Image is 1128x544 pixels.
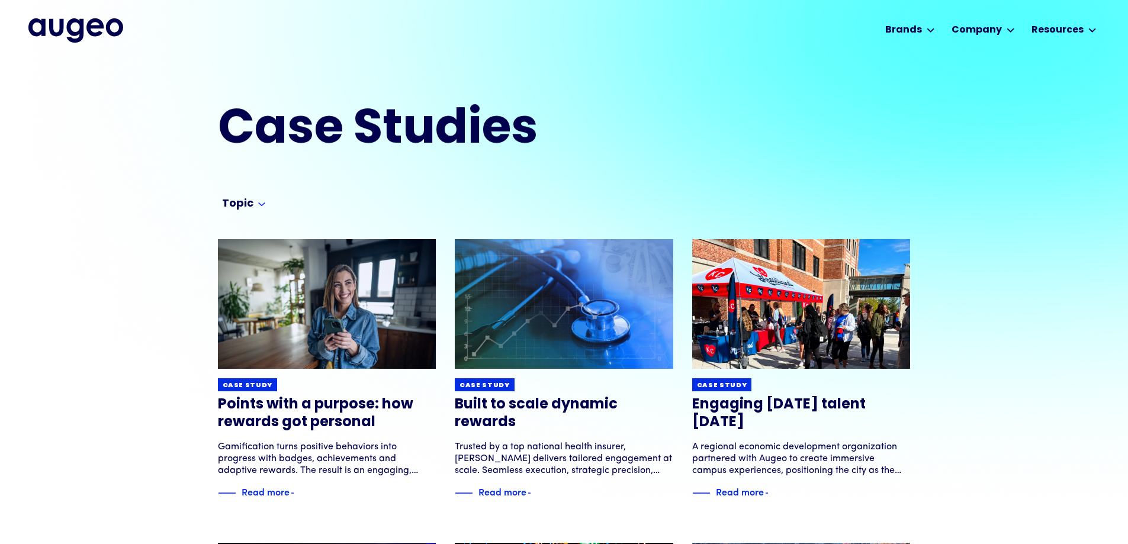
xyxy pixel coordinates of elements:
h2: Case Studies [218,107,625,154]
div: Topic [222,197,253,211]
div: Case study [697,381,747,390]
a: Case studyEngaging [DATE] talent [DATE]A regional economic development organization partnered wit... [692,239,911,500]
h3: Engaging [DATE] talent [DATE] [692,396,911,432]
div: Brands [885,23,922,37]
a: home [28,18,123,42]
h3: Points with a purpose: how rewards got personal [218,396,436,432]
h3: Built to scale dynamic rewards [455,396,673,432]
img: Blue decorative line [455,486,473,500]
a: Case studyPoints with a purpose: how rewards got personalGamification turns positive behaviors in... [218,239,436,500]
img: Arrow symbol in bright blue pointing down to indicate an expanded section. [258,202,265,207]
div: Trusted by a top national health insurer, [PERSON_NAME] delivers tailored engagement at scale. Se... [455,441,673,477]
div: Gamification turns positive behaviors into progress with badges, achievements and adaptive reward... [218,441,436,477]
img: Blue decorative line [692,486,710,500]
div: Company [952,23,1002,37]
img: Augeo's full logo in midnight blue. [28,18,123,42]
div: Case study [459,381,510,390]
div: Case study [223,381,273,390]
div: Read more [716,484,764,498]
img: Blue text arrow [291,486,308,500]
a: Case studyBuilt to scale dynamic rewardsTrusted by a top national health insurer, [PERSON_NAME] d... [455,239,673,500]
div: Read more [242,484,290,498]
img: Blue text arrow [528,486,545,500]
div: Resources [1031,23,1084,37]
img: Blue decorative line [218,486,236,500]
div: A regional economic development organization partnered with Augeo to create immersive campus expe... [692,441,911,477]
div: Read more [478,484,526,498]
img: Blue text arrow [765,486,783,500]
